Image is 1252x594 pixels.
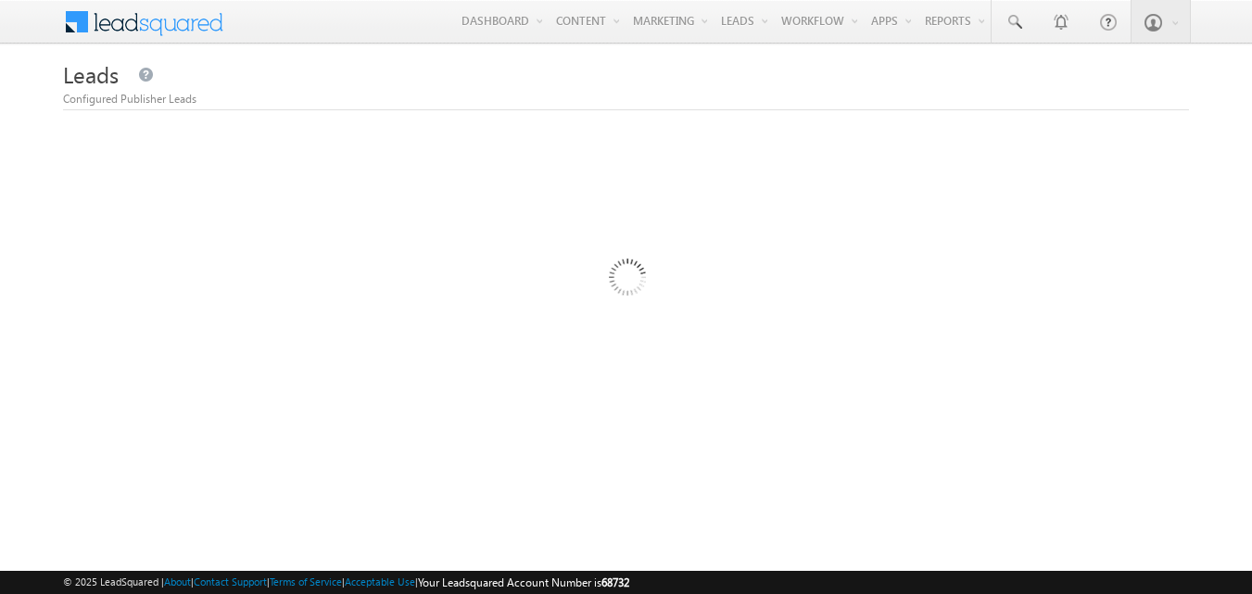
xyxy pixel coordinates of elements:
a: Acceptable Use [345,575,415,588]
div: Configured Publisher Leads [63,91,1190,107]
span: Leads [63,59,119,89]
a: About [164,575,191,588]
span: 68732 [601,575,629,589]
img: Loading... [530,184,722,376]
span: Your Leadsquared Account Number is [418,575,629,589]
a: Contact Support [194,575,267,588]
span: © 2025 LeadSquared | | | | | [63,574,629,591]
a: Terms of Service [270,575,342,588]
